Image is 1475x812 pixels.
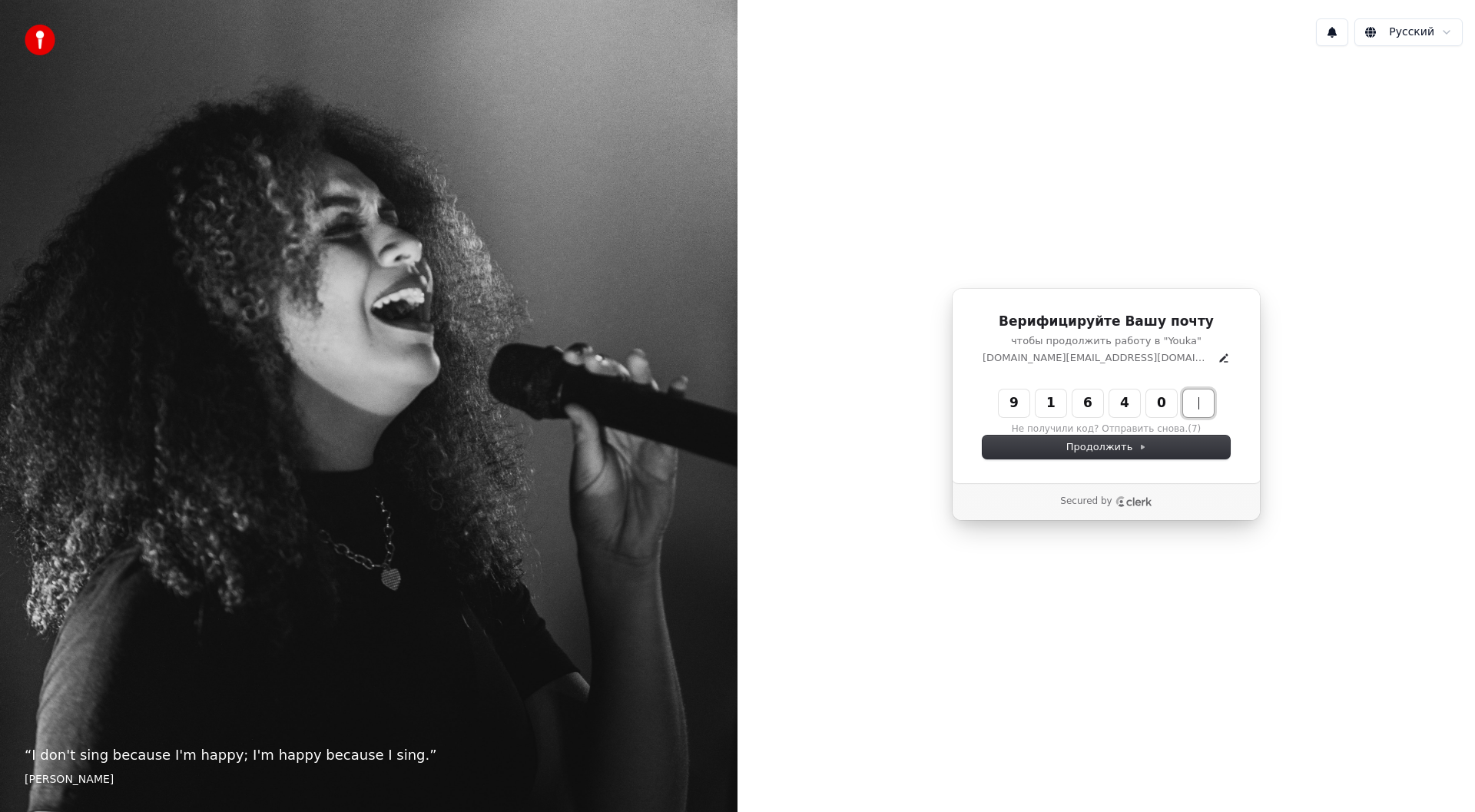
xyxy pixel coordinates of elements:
a: Clerk logo [1115,496,1152,507]
p: “ I don't sing because I'm happy; I'm happy because I sing. ” [25,744,713,766]
button: Продолжить [983,436,1230,459]
p: чтобы продолжить работу в "Youka" [983,334,1230,348]
p: Secured by [1060,495,1112,508]
img: youka [25,25,55,55]
span: Продолжить [1066,440,1147,454]
h1: Верифицируйте Вашу почту [983,313,1230,331]
footer: [PERSON_NAME] [25,772,713,787]
button: Edit [1218,352,1230,364]
p: [DOMAIN_NAME][EMAIL_ADDRESS][DOMAIN_NAME] [983,351,1211,365]
input: Enter verification code [999,389,1245,417]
